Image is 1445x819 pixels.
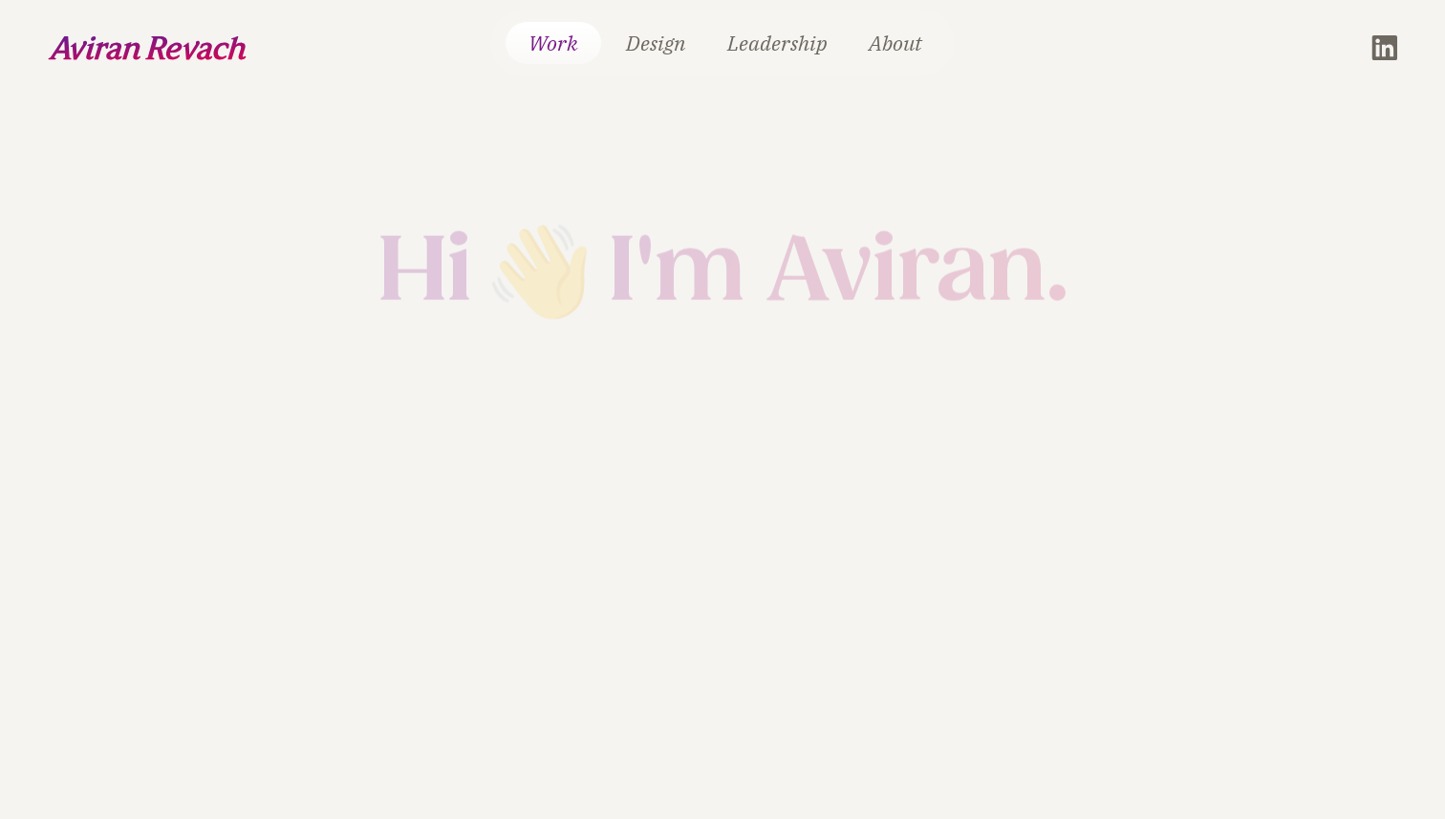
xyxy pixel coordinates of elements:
h2: I'm Aviran. [608,223,1068,317]
h2: 👋 [471,240,608,301]
a: home [48,35,247,60]
h2: Hi [377,223,471,317]
a: Design [609,22,702,64]
a: About [852,22,939,64]
img: Aviran Revach [48,35,247,60]
a: Work [506,22,601,64]
a: Leadership [710,22,844,64]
